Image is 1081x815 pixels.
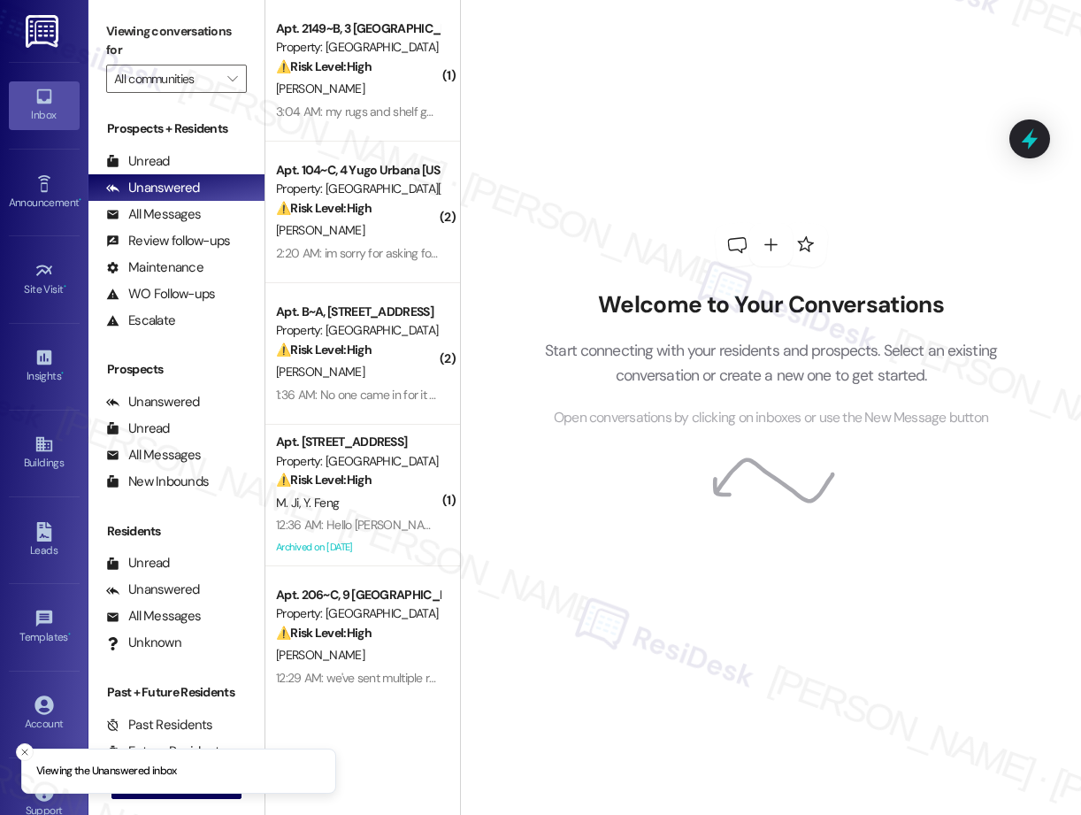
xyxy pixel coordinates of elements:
[9,604,80,651] a: Templates •
[106,232,230,250] div: Review follow-ups
[106,554,170,573] div: Unread
[276,81,364,96] span: [PERSON_NAME]
[61,367,64,380] span: •
[114,65,218,93] input: All communities
[9,517,80,565] a: Leads
[88,119,264,138] div: Prospects + Residents
[26,15,62,48] img: ResiDesk Logo
[88,360,264,379] div: Prospects
[9,256,80,304] a: Site Visit •
[276,180,440,198] div: Property: [GEOGRAPHIC_DATA][US_STATE]
[276,321,440,340] div: Property: [GEOGRAPHIC_DATA]
[106,179,200,197] div: Unanswered
[88,522,264,541] div: Residents
[276,364,364,380] span: [PERSON_NAME]
[9,81,80,129] a: Inbox
[9,342,80,390] a: Insights •
[276,433,440,451] div: Apt. [STREET_ADDRESS]
[276,19,440,38] div: Apt. 2149~B, 3 [GEOGRAPHIC_DATA]
[276,625,372,641] strong: ⚠️ Risk Level: High
[16,743,34,761] button: Close toast
[227,72,237,86] i: 
[276,58,372,74] strong: ⚠️ Risk Level: High
[276,647,364,663] span: [PERSON_NAME]
[9,429,80,477] a: Buildings
[554,407,988,429] span: Open conversations by clicking on inboxes or use the New Message button
[106,258,203,277] div: Maintenance
[88,683,264,702] div: Past + Future Residents
[276,161,440,180] div: Apt. 104~C, 4 Yugo Urbana [US_STATE]
[276,604,440,623] div: Property: [GEOGRAPHIC_DATA]
[518,338,1024,388] p: Start connecting with your residents and prospects. Select an existing conversation or create a n...
[106,152,170,171] div: Unread
[106,205,201,224] div: All Messages
[9,690,80,738] a: Account
[276,472,372,488] strong: ⚠️ Risk Level: High
[106,580,200,599] div: Unanswered
[276,222,364,238] span: [PERSON_NAME]
[518,291,1024,319] h2: Welcome to Your Conversations
[106,393,200,411] div: Unanswered
[274,536,441,558] div: Archived on [DATE]
[106,285,215,304] div: WO Follow-ups
[79,194,81,206] span: •
[276,342,372,358] strong: ⚠️ Risk Level: High
[276,104,821,119] div: 3:04 AM: my rugs and shelf got water on them and so did the carpet a bit but it's all straight i ...
[303,495,339,511] span: Y. Feng
[276,245,909,261] div: 2:20 AM: im sorry for asking for this late, ive been working but my job hasn't been giving me my ...
[106,634,181,652] div: Unknown
[106,607,201,626] div: All Messages
[106,419,170,438] div: Unread
[106,473,209,491] div: New Inbounds
[106,311,175,330] div: Escalate
[276,586,440,604] div: Apt. 206~C, 9 [GEOGRAPHIC_DATA]
[276,452,440,471] div: Property: [GEOGRAPHIC_DATA]
[106,18,247,65] label: Viewing conversations for
[36,764,177,780] p: Viewing the Unanswered inbox
[106,446,201,465] div: All Messages
[276,200,372,216] strong: ⚠️ Risk Level: High
[276,670,507,686] div: 12:29 AM: we've sent multiple requests [DATE]
[276,495,303,511] span: M. Ji
[276,303,440,321] div: Apt. B~A, [STREET_ADDRESS]
[64,281,66,293] span: •
[276,387,710,403] div: 1:36 AM: No one came in for it so I don't understand why it was marked as completed
[68,628,71,641] span: •
[276,38,440,57] div: Property: [GEOGRAPHIC_DATA]
[106,716,213,734] div: Past Residents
